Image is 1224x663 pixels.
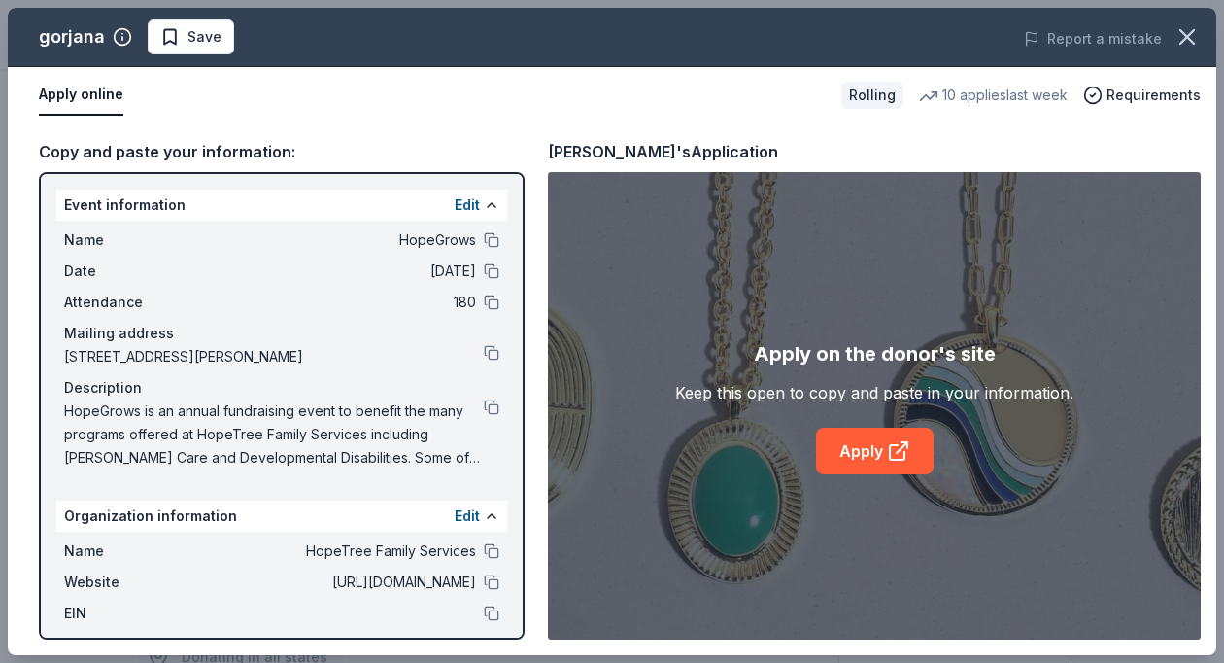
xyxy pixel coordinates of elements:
[64,633,499,656] div: Mission statement
[194,260,476,283] span: [DATE]
[64,376,499,400] div: Description
[64,602,194,625] span: EIN
[39,75,123,116] button: Apply online
[919,84,1068,107] div: 10 applies last week
[56,501,507,532] div: Organization information
[187,25,221,49] span: Save
[194,228,476,252] span: HopeGrows
[56,190,507,221] div: Event information
[1106,84,1201,107] span: Requirements
[64,291,194,314] span: Attendance
[64,345,484,368] span: [STREET_ADDRESS][PERSON_NAME]
[64,228,194,252] span: Name
[675,381,1073,404] div: Keep this open to copy and paste in your information.
[194,291,476,314] span: 180
[148,19,234,54] button: Save
[1083,84,1201,107] button: Requirements
[455,193,480,217] button: Edit
[816,428,934,474] a: Apply
[64,400,484,470] span: HopeGrows is an annual fundraising event to benefit the many programs offered at HopeTree Family ...
[39,21,105,52] div: gorjana
[64,540,194,563] span: Name
[1024,27,1162,51] button: Report a mistake
[841,82,903,109] div: Rolling
[194,540,476,563] span: HopeTree Family Services
[64,571,194,594] span: Website
[64,260,194,283] span: Date
[754,338,996,369] div: Apply on the donor's site
[39,139,525,164] div: Copy and paste your information:
[64,322,499,345] div: Mailing address
[548,139,778,164] div: [PERSON_NAME]'s Application
[194,571,476,594] span: [URL][DOMAIN_NAME]
[455,505,480,528] button: Edit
